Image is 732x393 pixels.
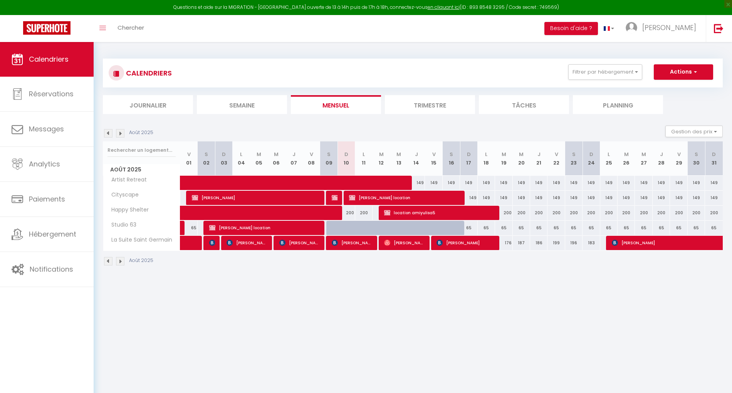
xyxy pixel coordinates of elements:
div: 186 [530,236,547,250]
div: 200 [495,206,512,220]
th: 11 [355,141,373,176]
div: 65 [565,221,583,235]
div: 149 [495,191,512,205]
div: 176 [495,236,512,250]
th: 30 [688,141,705,176]
abbr: L [363,151,365,158]
abbr: S [205,151,208,158]
a: Chercher [112,15,150,42]
th: 17 [460,141,477,176]
img: logout [714,24,724,33]
div: 149 [513,176,530,190]
span: [PERSON_NAME] location [349,190,459,205]
span: Happy Shelter [104,206,151,214]
div: 65 [530,221,547,235]
div: 149 [670,176,687,190]
div: 149 [653,191,670,205]
div: 200 [547,206,565,220]
th: 26 [618,141,635,176]
div: 149 [583,176,600,190]
div: 149 [618,176,635,190]
th: 08 [302,141,320,176]
th: 22 [547,141,565,176]
div: 149 [460,176,477,190]
th: 16 [443,141,460,176]
input: Rechercher un logement... [107,143,176,157]
span: Calendriers [29,54,69,64]
div: 65 [670,221,687,235]
div: 65 [653,221,670,235]
div: 200 [635,206,652,220]
div: 200 [600,206,618,220]
span: Artist Retreat [104,176,149,184]
span: [PERSON_NAME] [384,235,425,250]
th: 12 [373,141,390,176]
span: [PERSON_NAME] [332,235,372,250]
h3: CALENDRIERS [124,64,172,82]
span: Août 2025 [103,164,180,175]
span: location amiyulisa5 [384,205,494,220]
abbr: M [257,151,261,158]
div: 200 [653,206,670,220]
div: 149 [618,191,635,205]
div: 149 [478,176,495,190]
div: 200 [530,206,547,220]
abbr: J [660,151,663,158]
div: 65 [460,221,477,235]
abbr: M [641,151,646,158]
li: Trimestre [385,95,475,114]
th: 19 [495,141,512,176]
div: 149 [443,176,460,190]
div: 149 [688,191,705,205]
div: 200 [583,206,600,220]
th: 29 [670,141,687,176]
button: Besoin d'aide ? [544,22,598,35]
abbr: M [379,151,384,158]
div: 65 [583,221,600,235]
th: 01 [180,141,198,176]
button: Gestion des prix [665,126,723,137]
th: 03 [215,141,232,176]
li: Mensuel [291,95,381,114]
abbr: S [572,151,576,158]
span: Hébergement [29,229,76,239]
th: 10 [337,141,355,176]
abbr: V [187,151,191,158]
div: 149 [530,176,547,190]
a: ... [PERSON_NAME] [620,15,706,42]
button: Filtrer par hébergement [568,64,642,80]
div: 149 [425,176,442,190]
abbr: S [327,151,331,158]
th: 04 [233,141,250,176]
li: Semaine [197,95,287,114]
div: 200 [513,206,530,220]
abbr: V [310,151,313,158]
span: [PERSON_NAME] location [209,220,319,235]
span: La Suite Saint Germain [104,236,174,244]
th: 23 [565,141,583,176]
div: 149 [547,191,565,205]
div: 187 [513,236,530,250]
th: 20 [513,141,530,176]
span: [PERSON_NAME] [279,235,320,250]
abbr: M [396,151,401,158]
iframe: LiveChat chat widget [700,361,732,393]
div: 149 [530,191,547,205]
span: location ebene5 [332,190,337,205]
span: [PERSON_NAME] [209,235,215,250]
th: 31 [705,141,723,176]
div: 200 [355,206,373,220]
th: 24 [583,141,600,176]
abbr: D [344,151,348,158]
div: 149 [653,176,670,190]
div: 200 [565,206,583,220]
div: 196 [565,236,583,250]
p: Août 2025 [129,257,153,264]
span: Cityscape [104,191,141,199]
abbr: V [432,151,436,158]
div: 65 [495,221,512,235]
abbr: L [485,151,487,158]
span: Chercher [118,24,144,32]
abbr: M [274,151,279,158]
div: 65 [635,221,652,235]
